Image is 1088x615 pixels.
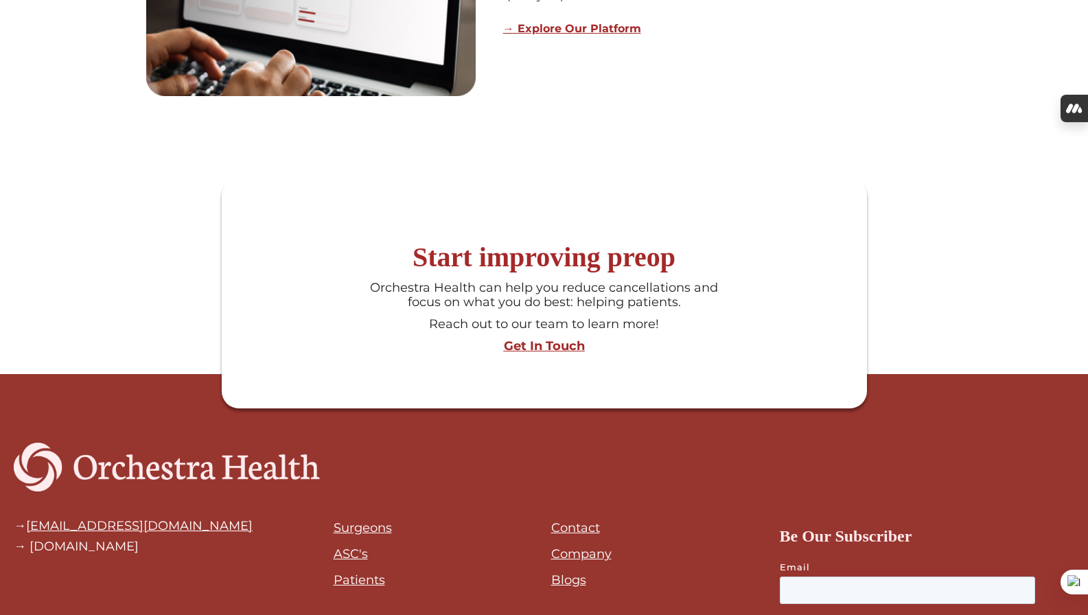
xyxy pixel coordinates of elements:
a: ASC's [334,546,368,561]
label: Email [780,560,1064,574]
div: Orchestra Health can help you reduce cancellations and focus on what you do best: helping patients. [364,281,724,310]
div: Reach out to our team to learn more! [364,317,724,332]
div: → [DOMAIN_NAME] [14,539,253,553]
a: Company [551,546,612,561]
a: Surgeons [334,520,392,535]
a: → Explore Our Platform [503,22,641,35]
div: → [14,519,253,533]
a: Contact [551,520,600,535]
h4: Be Our Subscriber [780,523,1064,549]
a: [EMAIL_ADDRESS][DOMAIN_NAME] [26,518,253,533]
a: Patients [334,572,385,588]
h6: Start improving preop [229,241,860,274]
a: Blogs [551,572,586,588]
a: Get In Touch [229,339,860,354]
